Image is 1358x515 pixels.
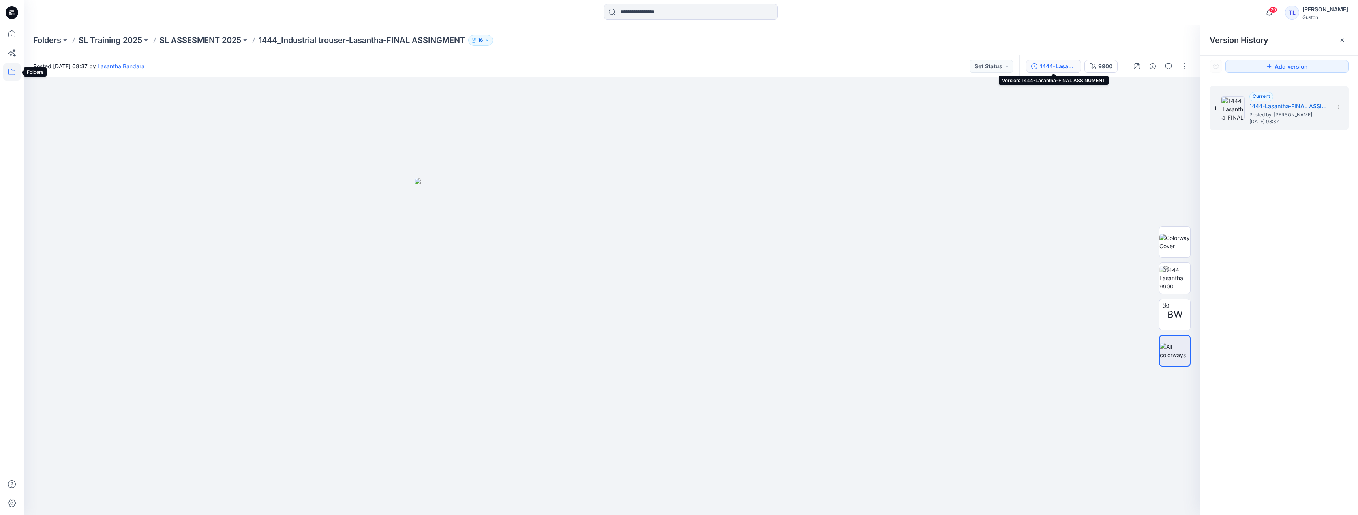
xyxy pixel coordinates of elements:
[1026,60,1081,73] button: 1444-Lasantha-FINAL ASSINGMENT
[1339,37,1345,43] button: Close
[1285,6,1299,20] div: TL
[1160,343,1190,359] img: All colorways
[1225,60,1349,73] button: Add version
[98,63,144,69] a: Lasantha Bandara
[1253,93,1270,99] span: Current
[1159,266,1190,290] img: 1444-Lasantha 9900
[1084,60,1118,73] button: 9900
[1221,96,1245,120] img: 1444-Lasantha-FINAL ASSINGMENT
[1302,5,1348,14] div: [PERSON_NAME]
[1210,36,1268,45] span: Version History
[478,36,483,45] p: 16
[1210,60,1222,73] button: Show Hidden Versions
[33,35,61,46] a: Folders
[79,35,142,46] a: SL Training 2025
[468,35,493,46] button: 16
[159,35,241,46] a: SL ASSESMENT 2025
[1146,60,1159,73] button: Details
[1249,111,1328,119] span: Posted by: Lasantha Bandara
[33,62,144,70] span: Posted [DATE] 08:37 by
[1040,62,1076,71] div: 1444-Lasantha-FINAL ASSINGMENT
[1098,62,1112,71] div: 9900
[259,35,465,46] p: 1444_Industrial trouser-Lasantha-FINAL ASSINGMENT
[1159,234,1190,250] img: Colorway Cover
[1214,105,1218,112] span: 1.
[1249,101,1328,111] h5: 1444-Lasantha-FINAL ASSINGMENT
[1302,14,1348,20] div: Guston
[1269,7,1277,13] span: 20
[1249,119,1328,124] span: [DATE] 08:37
[1167,307,1183,322] span: BW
